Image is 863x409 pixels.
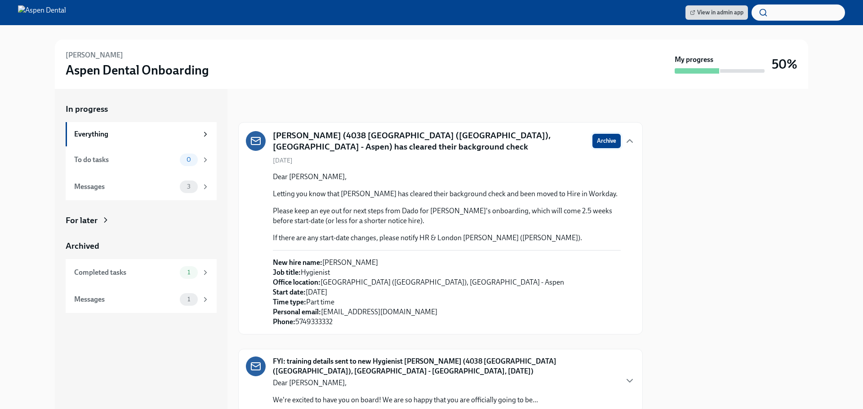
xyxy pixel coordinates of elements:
[66,240,217,252] a: Archived
[592,134,621,148] button: Archive
[66,103,217,115] a: In progress
[18,5,66,20] img: Aspen Dental
[273,298,306,306] strong: Time type:
[685,5,748,20] a: View in admin app
[273,206,621,226] p: Please keep an eye out for next steps from Dado for [PERSON_NAME]'s onboarding, which will come 2...
[66,286,217,313] a: Messages1
[772,56,797,72] h3: 50%
[182,296,196,303] span: 1
[273,258,564,327] p: [PERSON_NAME] Hygienist [GEOGRAPHIC_DATA] ([GEOGRAPHIC_DATA]), [GEOGRAPHIC_DATA] - Aspen [DATE] P...
[182,269,196,276] span: 1
[273,172,621,182] p: Dear [PERSON_NAME],
[74,182,176,192] div: Messages
[66,173,217,200] a: Messages3
[74,295,176,304] div: Messages
[690,8,743,17] span: View in admin app
[273,233,621,243] p: If there are any start-date changes, please notify HR & London [PERSON_NAME] ([PERSON_NAME]).
[273,317,295,326] strong: Phone:
[273,258,322,267] strong: New hire name:
[66,259,217,286] a: Completed tasks1
[66,146,217,173] a: To do tasks0
[273,288,306,296] strong: Start date:
[273,308,321,316] strong: Personal email:
[66,122,217,146] a: Everything
[273,268,301,277] strong: Job title:
[74,268,176,277] div: Completed tasks
[273,378,538,388] p: Dear [PERSON_NAME],
[182,183,196,190] span: 3
[273,395,538,405] p: We're excited to have you on board! We are so happy that you are officially going to be...
[238,103,280,115] div: In progress
[181,156,196,163] span: 0
[273,130,585,153] h5: [PERSON_NAME] (4038 [GEOGRAPHIC_DATA] ([GEOGRAPHIC_DATA]), [GEOGRAPHIC_DATA] - Aspen) has cleared...
[66,215,217,226] a: For later
[597,136,616,145] span: Archive
[66,50,123,60] h6: [PERSON_NAME]
[66,62,209,78] h3: Aspen Dental Onboarding
[675,55,713,65] strong: My progress
[66,215,98,226] div: For later
[74,155,176,165] div: To do tasks
[273,156,293,165] span: [DATE]
[74,129,198,139] div: Everything
[273,189,621,199] p: Letting you know that [PERSON_NAME] has cleared their background check and been moved to Hire in ...
[273,278,320,286] strong: Office location:
[273,356,617,376] strong: FYI: training details sent to new Hygienist [PERSON_NAME] (4038 [GEOGRAPHIC_DATA] ([GEOGRAPHIC_DA...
